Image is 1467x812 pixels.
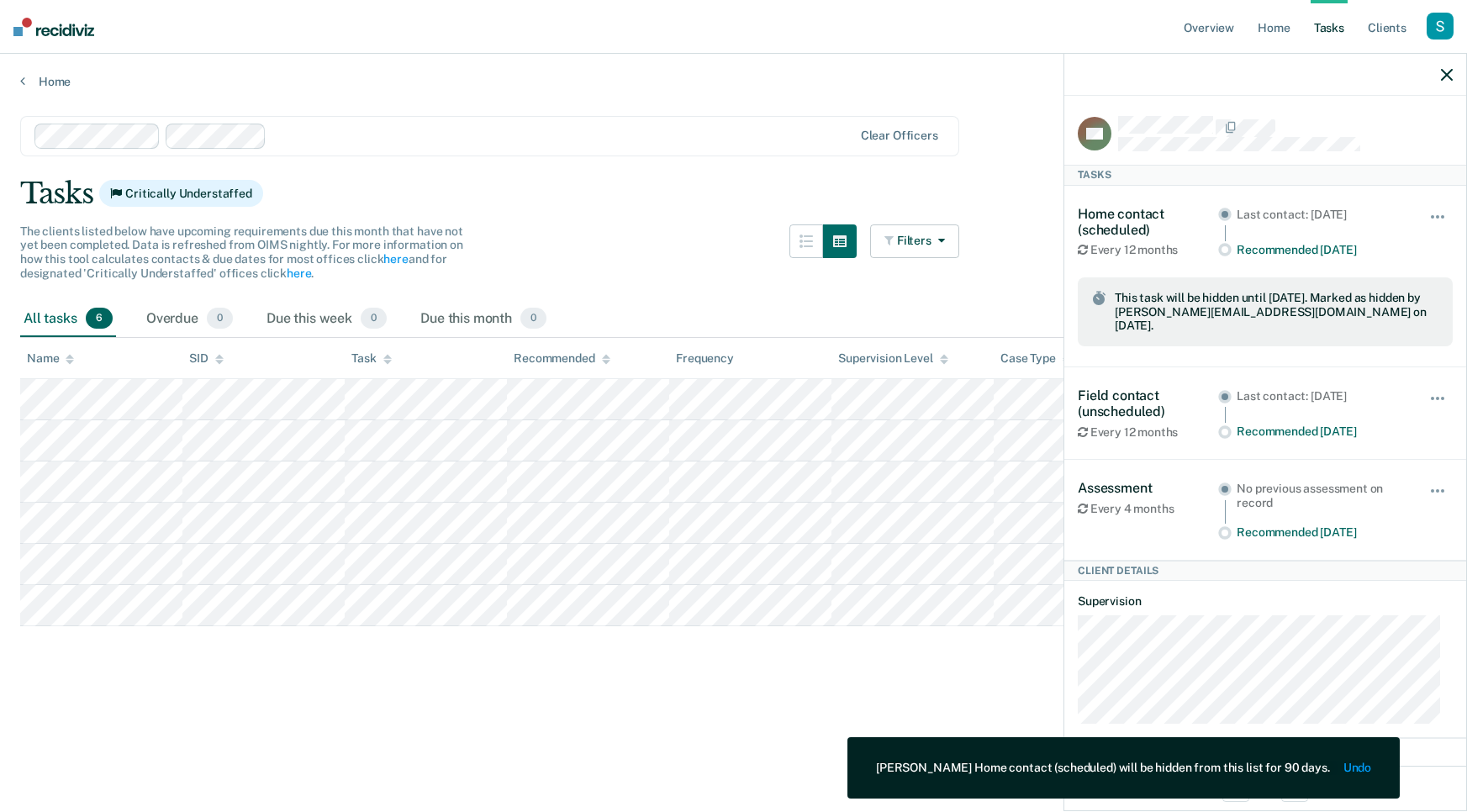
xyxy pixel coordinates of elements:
div: Field contact (unscheduled) [1078,388,1218,419]
div: Last contact: [DATE] [1237,389,1406,403]
span: 0 [207,308,233,330]
div: All tasks [20,301,116,338]
div: [PERSON_NAME] Home contact (scheduled) will be hidden from this list for 90 days. [876,761,1330,775]
button: Undo [1343,761,1371,775]
span: 6 [86,308,113,330]
span: This task will be hidden until [DATE]. Marked as hidden by [PERSON_NAME][EMAIL_ADDRESS][DOMAIN_NA... [1115,291,1439,333]
a: Home [20,74,1447,89]
span: Critically Understaffed [99,180,263,207]
div: Client Details [1064,561,1466,581]
div: Every 4 months [1078,502,1218,516]
div: Recommended [514,351,609,366]
div: Supervision Level [838,351,948,366]
div: Frequency [676,351,734,366]
div: Task [351,351,391,366]
div: Overdue [143,301,236,338]
span: 0 [520,308,546,330]
div: Due this week [263,301,390,338]
div: Recommended [DATE] [1237,525,1406,540]
div: No previous assessment on record [1237,482,1406,510]
div: SID [189,351,224,366]
a: here [383,252,408,266]
span: 0 [361,308,387,330]
div: Name [27,351,74,366]
button: Filters [870,224,959,258]
div: Every 12 months [1078,425,1218,440]
div: Every 12 months [1078,243,1218,257]
a: here [287,266,311,280]
div: Case Type [1000,351,1071,366]
div: Recommended [DATE] [1237,424,1406,439]
div: Tasks [20,177,1447,211]
div: Tasks [1064,165,1466,185]
div: Home contact (scheduled) [1078,206,1218,238]
dt: Supervision [1078,594,1453,609]
div: Assessment [1078,480,1218,496]
div: Due this month [417,301,550,338]
img: Recidiviz [13,18,94,36]
div: Last contact: [DATE] [1237,208,1406,222]
div: Clear officers [861,129,938,143]
div: Recommended [DATE] [1237,243,1406,257]
span: The clients listed below have upcoming requirements due this month that have not yet been complet... [20,224,463,280]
